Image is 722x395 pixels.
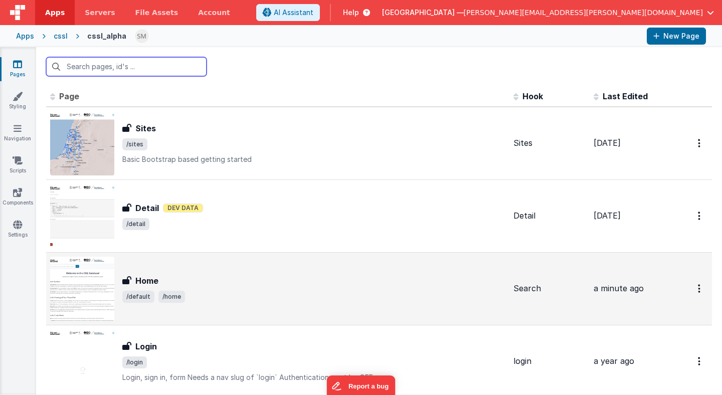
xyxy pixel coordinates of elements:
[158,291,185,303] span: /home
[464,8,703,18] span: [PERSON_NAME][EMAIL_ADDRESS][PERSON_NAME][DOMAIN_NAME]
[256,4,320,21] button: AI Assistant
[122,291,154,303] span: /default
[692,278,708,299] button: Options
[603,91,648,101] span: Last Edited
[46,57,207,76] input: Search pages, id's ...
[382,8,714,18] button: [GEOGRAPHIC_DATA] — [PERSON_NAME][EMAIL_ADDRESS][PERSON_NAME][DOMAIN_NAME]
[522,91,543,101] span: Hook
[513,137,586,149] div: Sites
[122,218,149,230] span: /detail
[382,8,464,18] span: [GEOGRAPHIC_DATA] —
[647,28,706,45] button: New Page
[135,202,159,214] h3: Detail
[122,154,505,164] p: Basic Bootstrap based getting started
[594,356,634,366] span: a year ago
[122,356,147,368] span: /login
[59,91,79,101] span: Page
[122,372,505,382] p: Login, sign in, form Needs a nav slug of `login` Authentication must be OFF
[513,210,586,222] div: Detail
[16,31,34,41] div: Apps
[122,138,147,150] span: /sites
[135,8,178,18] span: File Assets
[163,204,203,213] span: Dev Data
[513,283,586,294] div: Search
[274,8,313,18] span: AI Assistant
[135,122,156,134] h3: Sites
[692,206,708,226] button: Options
[45,8,65,18] span: Apps
[85,8,115,18] span: Servers
[135,340,157,352] h3: Login
[594,283,644,293] span: a minute ago
[87,31,126,41] div: cssl_alpha
[594,138,621,148] span: [DATE]
[692,351,708,371] button: Options
[692,133,708,153] button: Options
[135,29,149,43] img: e9616e60dfe10b317d64a5e98ec8e357
[513,355,586,367] div: login
[343,8,359,18] span: Help
[135,275,158,287] h3: Home
[594,211,621,221] span: [DATE]
[54,31,68,41] div: cssl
